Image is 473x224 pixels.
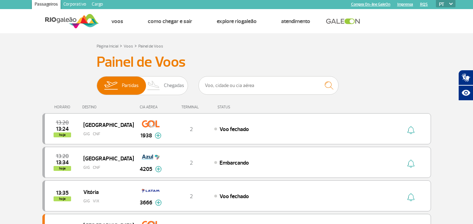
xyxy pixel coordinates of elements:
span: 2 [190,126,193,133]
img: destiny_airplane.svg [91,198,97,204]
span: 1938 [140,131,152,140]
span: Voo fechado [220,126,249,133]
span: 3666 [140,198,152,207]
a: Como chegar e sair [148,18,192,25]
a: Atendimento [281,18,310,25]
button: Abrir recursos assistivos. [458,85,473,101]
img: destiny_airplane.svg [91,131,97,137]
span: VIX [99,198,105,204]
span: Chegadas [164,77,184,95]
span: CNF [99,131,106,137]
img: destiny_airplane.svg [91,165,97,170]
a: Painel de Voos [138,44,163,49]
span: 2 [190,159,193,166]
img: sino-painel-voo.svg [399,193,406,201]
div: Plugin de acessibilidade da Hand Talk. [458,70,473,101]
img: mais-info-painel-voo.svg [155,200,162,206]
img: mais-info-painel-voo.svg [155,132,161,139]
span: CNF [99,165,106,171]
span: hoje [54,132,71,137]
img: mais-info-painel-voo.svg [155,166,162,172]
div: STATUS [214,105,271,109]
div: TERMINAL [168,105,214,109]
span: GIG [83,127,128,137]
img: sino-painel-voo.svg [399,159,406,168]
span: Vitória [83,187,128,196]
span: hoje [54,166,71,171]
span: GIG [83,194,128,204]
span: 2025-09-30 13:35:00 [56,190,69,195]
a: Voos [111,18,123,25]
img: slider-desembarque [144,77,164,95]
img: slider-embarque [100,77,122,95]
a: > [134,42,137,50]
div: HORÁRIO [44,105,83,109]
img: seta-direita-painel-voo.svg [413,159,422,168]
span: [GEOGRAPHIC_DATA] [83,154,128,163]
a: RQS [420,2,428,7]
img: seta-direita-painel-voo.svg [413,193,422,201]
a: Explore RIOgaleão [217,18,257,25]
span: [GEOGRAPHIC_DATA] [83,120,128,129]
span: 2025-09-30 13:20:00 [56,154,69,159]
span: GIG [83,161,128,171]
span: Voo fechado [220,193,249,200]
span: Partidas [122,77,139,95]
span: 2025-09-30 13:34:00 [56,160,69,165]
a: Compra On-line GaleOn [351,2,390,7]
div: DESTINO [82,105,133,109]
span: hoje [54,196,71,201]
span: 2 [190,193,193,200]
span: 2025-09-30 13:20:00 [56,120,69,125]
button: Abrir tradutor de língua de sinais. [458,70,473,85]
a: Página Inicial [97,44,118,49]
div: CIA AÉREA [133,105,168,109]
a: Voos [124,44,133,49]
a: > [120,42,122,50]
img: seta-direita-painel-voo.svg [413,126,422,134]
span: Embarcando [220,159,249,166]
img: sino-painel-voo.svg [399,126,406,134]
span: 4205 [140,165,152,173]
input: Voo, cidade ou cia aérea [199,76,339,95]
span: 2025-09-30 13:24:24 [56,127,69,131]
h3: Painel de Voos [97,53,377,71]
a: Imprensa [397,2,413,7]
